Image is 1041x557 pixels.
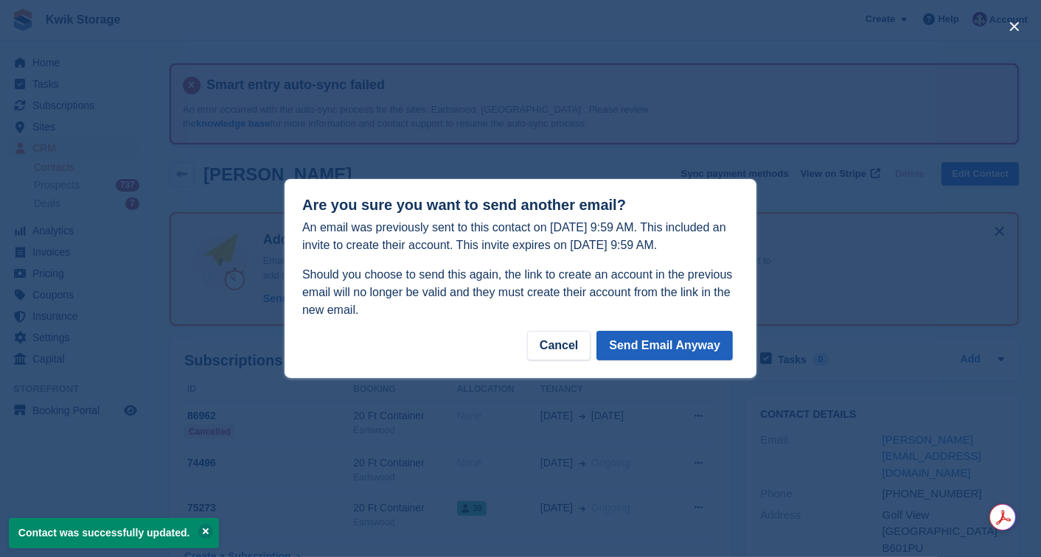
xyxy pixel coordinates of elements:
button: close [1003,15,1026,38]
button: Send Email Anyway [596,331,733,360]
p: An email was previously sent to this contact on [DATE] 9:59 AM. This included an invite to create... [302,219,739,254]
p: Should you choose to send this again, the link to create an account in the previous email will no... [302,266,739,319]
div: Cancel [527,331,591,360]
p: Contact was successfully updated. [9,518,219,548]
h1: Are you sure you want to send another email? [302,197,739,214]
